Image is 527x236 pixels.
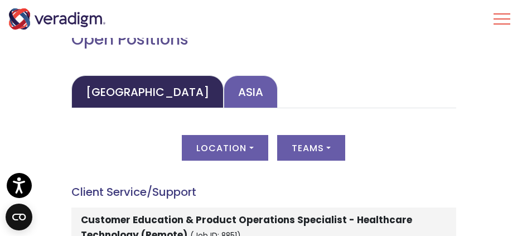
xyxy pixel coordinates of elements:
a: [GEOGRAPHIC_DATA] [71,75,224,108]
button: Location [182,135,268,161]
button: Toggle Navigation Menu [494,4,510,33]
h4: Client Service/Support [71,185,456,199]
img: Veradigm logo [8,8,106,30]
a: Asia [224,75,278,108]
h2: Open Positions [71,30,456,49]
button: Open CMP widget [6,204,32,230]
button: Teams [277,135,345,161]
